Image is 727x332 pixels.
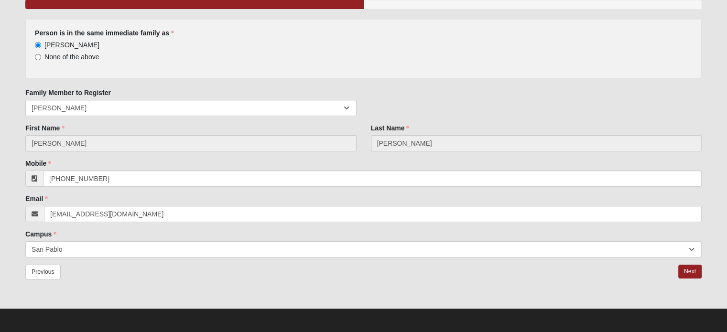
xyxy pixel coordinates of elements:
label: Email [25,194,48,203]
label: Last Name [371,123,410,133]
label: First Name [25,123,65,133]
label: Family Member to Register [25,88,111,97]
a: Previous [25,265,61,279]
span: [PERSON_NAME] [44,41,99,49]
label: Mobile [25,159,51,168]
label: Person is in the same immediate family as [35,28,174,38]
input: None of the above [35,54,41,60]
span: None of the above [44,53,99,61]
input: [PERSON_NAME] [35,42,41,48]
label: Campus [25,229,56,239]
a: Next [678,265,702,278]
